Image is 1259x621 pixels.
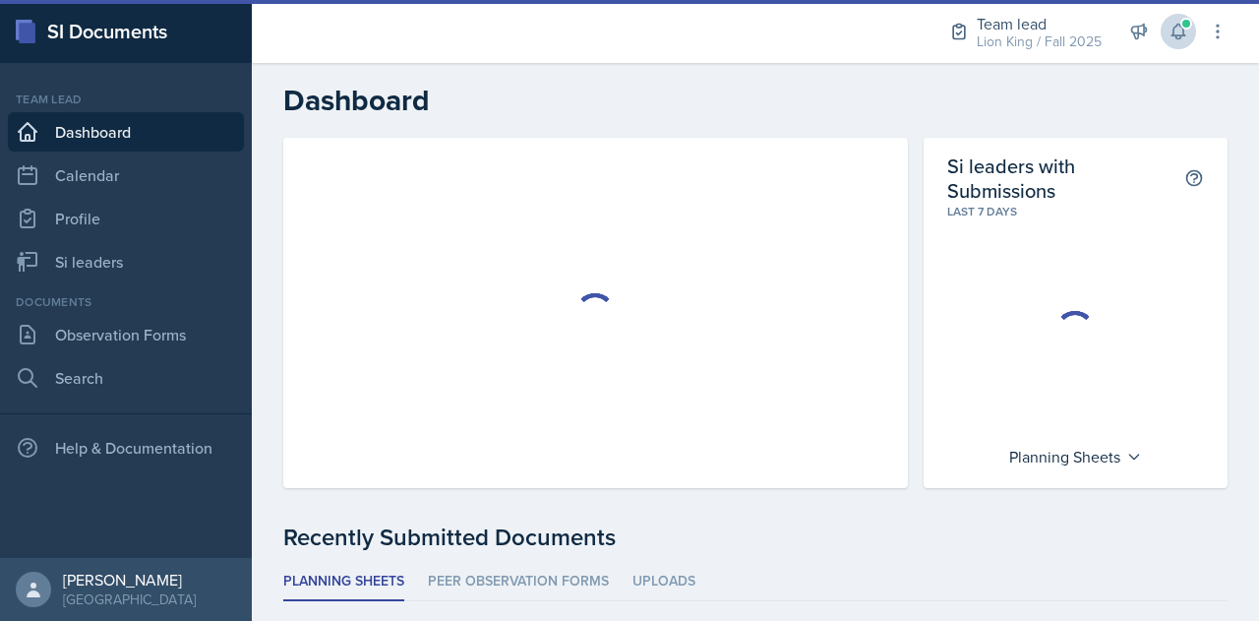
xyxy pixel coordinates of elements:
li: Planning Sheets [283,563,404,601]
li: Peer Observation Forms [428,563,609,601]
div: Last 7 days [947,203,1204,220]
a: Search [8,358,244,398]
h2: Dashboard [283,83,1228,118]
div: Lion King / Fall 2025 [977,31,1102,52]
div: [GEOGRAPHIC_DATA] [63,590,196,609]
a: Si leaders [8,242,244,281]
div: Recently Submitted Documents [283,520,1228,555]
div: [PERSON_NAME] [63,570,196,590]
div: Help & Documentation [8,428,244,467]
h2: Si leaders with Submissions [947,154,1184,203]
div: Team lead [977,12,1102,35]
a: Observation Forms [8,315,244,354]
div: Documents [8,293,244,311]
div: Planning Sheets [999,441,1152,472]
li: Uploads [632,563,695,601]
a: Profile [8,199,244,238]
div: Team lead [8,91,244,108]
a: Calendar [8,155,244,195]
a: Dashboard [8,112,244,152]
